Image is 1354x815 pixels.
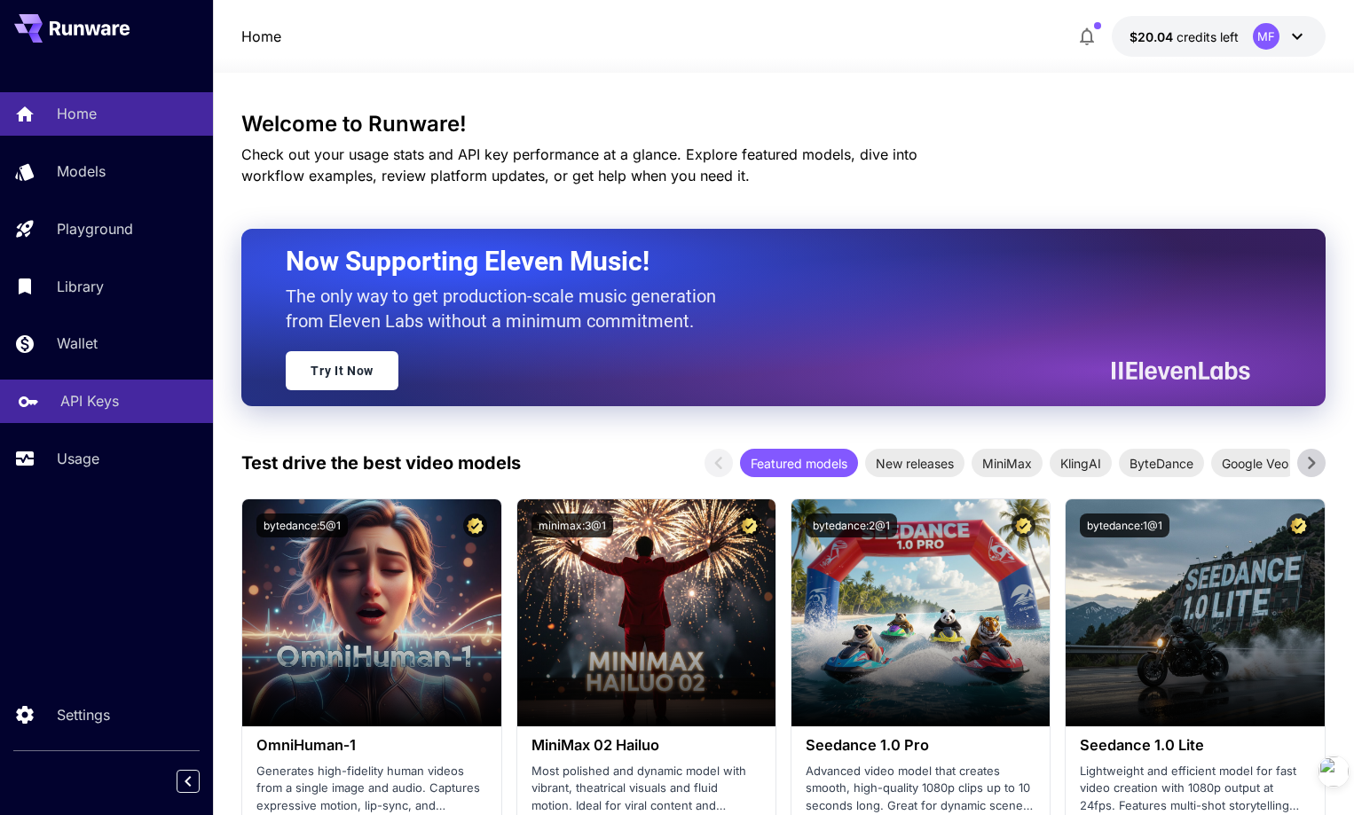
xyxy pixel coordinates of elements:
[1066,499,1324,726] img: alt
[972,454,1043,473] span: MiniMax
[740,454,858,473] span: Featured models
[57,704,110,725] p: Settings
[806,763,1035,815] p: Advanced video model that creates smooth, high-quality 1080p clips up to 10 seconds long. Great f...
[791,499,1050,726] img: alt
[531,763,761,815] p: Most polished and dynamic model with vibrant, theatrical visuals and fluid motion. Ideal for vira...
[256,513,348,537] button: bytedance:5@1
[1177,29,1239,44] span: credits left
[57,161,106,182] p: Models
[1080,737,1310,754] h3: Seedance 1.0 Lite
[1080,513,1169,537] button: bytedance:1@1
[517,499,775,726] img: alt
[286,284,729,333] p: The only way to get production-scale music generation from Eleven Labs without a minimum commitment.
[256,737,486,754] h3: OmniHuman‑1
[1253,23,1279,50] div: MF
[737,513,761,537] button: Certified Model – Vetted for best performance and includes a commercial license.
[241,26,281,47] a: Home
[60,390,119,411] p: API Keys
[241,450,521,476] p: Test drive the best video models
[1211,449,1299,477] div: Google Veo
[177,770,200,793] button: Collapse sidebar
[1119,454,1204,473] span: ByteDance
[1130,29,1177,44] span: $20.04
[1112,16,1326,57] button: $20.0398MF
[1119,449,1204,477] div: ByteDance
[740,449,858,477] div: Featured models
[57,448,99,469] p: Usage
[1287,513,1311,537] button: Certified Model – Vetted for best performance and includes a commercial license.
[806,737,1035,754] h3: Seedance 1.0 Pro
[1050,454,1112,473] span: KlingAI
[286,245,1237,278] h2: Now Supporting Eleven Music!
[463,513,487,537] button: Certified Model – Vetted for best performance and includes a commercial license.
[531,737,761,754] h3: MiniMax 02 Hailuo
[57,218,133,239] p: Playground
[865,449,964,477] div: New releases
[806,513,897,537] button: bytedance:2@1
[242,499,500,726] img: alt
[57,276,104,297] p: Library
[531,513,613,537] button: minimax:3@1
[1050,449,1112,477] div: KlingAI
[1080,763,1310,815] p: Lightweight and efficient model for fast video creation with 1080p output at 24fps. Features mult...
[241,112,1326,137] h3: Welcome to Runware!
[57,103,97,124] p: Home
[57,333,98,354] p: Wallet
[865,454,964,473] span: New releases
[972,449,1043,477] div: MiniMax
[286,351,398,390] a: Try It Now
[1012,513,1035,537] button: Certified Model – Vetted for best performance and includes a commercial license.
[256,763,486,815] p: Generates high-fidelity human videos from a single image and audio. Captures expressive motion, l...
[1130,27,1239,46] div: $20.0398
[190,765,213,797] div: Collapse sidebar
[241,26,281,47] nav: breadcrumb
[241,145,917,184] span: Check out your usage stats and API key performance at a glance. Explore featured models, dive int...
[1211,454,1299,473] span: Google Veo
